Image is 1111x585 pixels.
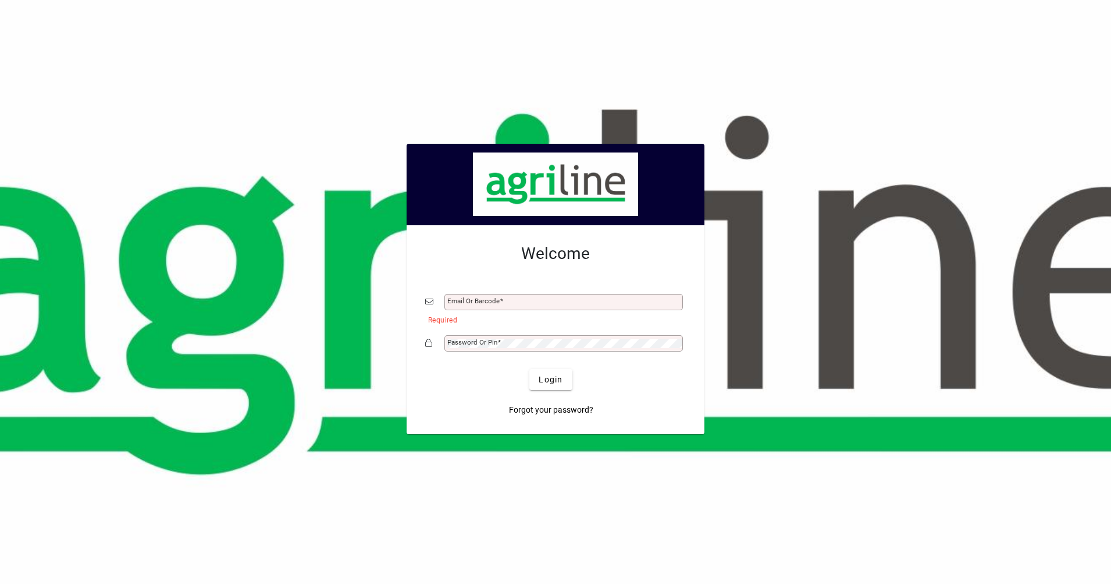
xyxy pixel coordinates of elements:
[509,404,593,416] span: Forgot your password?
[428,313,676,325] mat-error: Required
[447,338,497,346] mat-label: Password or Pin
[447,297,500,305] mat-label: Email or Barcode
[539,374,562,386] span: Login
[425,244,686,264] h2: Welcome
[529,369,572,390] button: Login
[504,399,598,420] a: Forgot your password?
